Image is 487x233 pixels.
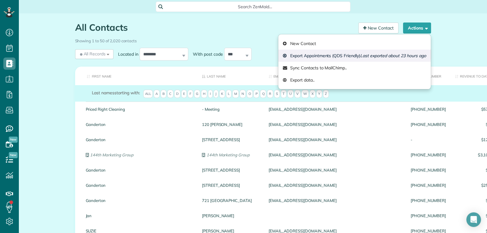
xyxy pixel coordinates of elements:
[86,168,193,172] a: Ganderton
[202,168,259,172] a: [STREET_ADDRESS]
[264,178,406,193] div: [EMAIL_ADDRESS][DOMAIN_NAME]
[264,67,406,85] th: Email: activate to sort column ascending
[202,153,259,157] a: 144th Marketing Group
[301,90,309,98] span: W
[316,90,322,98] span: Y
[92,90,115,96] span: Last names
[264,132,406,147] div: [EMAIL_ADDRESS][DOMAIN_NAME]
[406,132,450,147] div: -
[86,229,193,233] a: SUZIE
[9,137,18,143] span: New
[406,117,450,132] div: [PHONE_NUMBER]
[406,102,450,117] div: [PHONE_NUMBER]
[264,193,406,208] div: [EMAIL_ADDRESS][DOMAIN_NAME]
[202,198,259,203] a: 721 [GEOGRAPHIC_DATA]
[194,90,200,98] span: G
[75,67,197,85] th: First Name: activate to sort column ascending
[264,147,406,162] div: [EMAIL_ADDRESS][DOMAIN_NAME]
[86,153,193,157] a: 144th Marketing Group
[264,102,406,117] div: [EMAIL_ADDRESS][DOMAIN_NAME]
[207,152,250,157] em: 144th Marketing Group
[143,90,153,98] span: All
[174,90,180,98] span: D
[466,212,481,227] div: Open Intercom Messenger
[274,90,280,98] span: S
[167,90,173,98] span: C
[323,90,329,98] span: Z
[278,74,430,86] a: Export data..
[278,62,430,74] a: Sync Contacts to MailChimp..
[9,152,18,158] span: New
[202,137,259,142] a: [STREET_ADDRESS]
[75,23,354,33] h1: All Contacts
[406,162,450,178] div: [PHONE_NUMBER]
[202,229,259,233] a: [PERSON_NAME]
[240,90,246,98] span: N
[358,23,398,33] a: New Contact
[406,208,450,223] div: [PHONE_NUMBER]
[181,90,187,98] span: E
[188,51,224,57] label: With post code
[278,50,430,62] a: Export Appointments (QDS Friendly)Last exported about 23 hours ago
[90,152,133,157] em: 144th Marketing Group
[281,90,287,98] span: T
[232,90,239,98] span: M
[406,193,450,208] div: [PHONE_NUMBER]
[202,107,259,111] a: - Meeting
[406,147,450,162] div: [PHONE_NUMBER]
[92,90,140,96] label: starting with:
[294,90,301,98] span: V
[264,162,406,178] div: [EMAIL_ADDRESS][DOMAIN_NAME]
[253,90,259,98] span: P
[202,122,259,127] a: 120 [PERSON_NAME]
[260,90,266,98] span: Q
[86,214,193,218] a: Jan
[287,90,294,98] span: U
[86,122,193,127] a: Ganderton
[201,90,207,98] span: H
[406,178,450,193] div: [PHONE_NUMBER]
[75,36,431,44] div: Showing 1 to 50 of 2,020 contacts
[197,67,264,85] th: Last Name: activate to sort column descending
[226,90,231,98] span: L
[310,90,315,98] span: X
[403,23,431,33] button: Actions
[267,90,273,98] span: R
[208,90,213,98] span: I
[86,137,193,142] a: Ganderton
[219,90,225,98] span: K
[113,51,140,57] label: Located in
[86,107,193,111] a: Priced Right Cleaning
[86,198,193,203] a: Ganderton
[278,37,430,50] a: New Contact
[360,53,426,58] em: Last exported about 23 hours ago
[264,117,406,132] div: [EMAIL_ADDRESS][DOMAIN_NAME]
[79,51,106,57] span: All Records
[188,90,193,98] span: F
[247,90,253,98] span: O
[202,214,259,218] a: [PERSON_NAME]
[154,90,160,98] span: A
[161,90,166,98] span: B
[202,183,259,187] a: [STREET_ADDRESS]
[86,183,193,187] a: Ganderton
[214,90,218,98] span: J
